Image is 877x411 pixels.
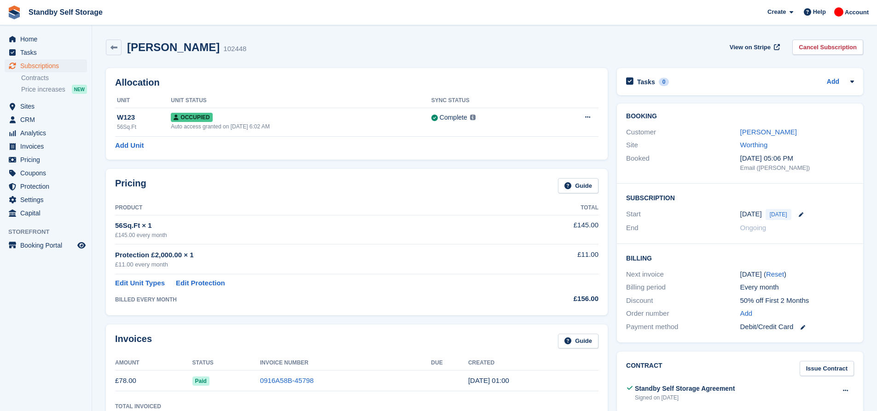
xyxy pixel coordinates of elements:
span: Occupied [171,113,212,122]
div: BILLED EVERY MONTH [115,295,509,304]
a: Price increases NEW [21,84,87,94]
a: menu [5,153,87,166]
a: menu [5,193,87,206]
time: 2025-08-22 00:00:03 UTC [468,376,509,384]
div: £156.00 [509,294,598,304]
a: 0916A58B-45798 [260,376,314,384]
span: Booking Portal [20,239,76,252]
a: Edit Protection [176,278,225,289]
div: 50% off First 2 Months [740,295,854,306]
div: Site [626,140,740,151]
div: £11.00 every month [115,260,509,269]
div: Start [626,209,740,220]
th: Unit Status [171,93,431,108]
a: Standby Self Storage [25,5,106,20]
span: Paid [192,376,209,386]
th: Unit [115,93,171,108]
a: Edit Unit Types [115,278,165,289]
div: [DATE] 05:06 PM [740,153,854,164]
h2: Billing [626,253,854,262]
span: Account [845,8,869,17]
div: Every month [740,282,854,293]
div: Next invoice [626,269,740,280]
th: Invoice Number [260,356,431,370]
div: Customer [626,127,740,138]
img: stora-icon-8386f47178a22dfd0bd8f6a31ec36ba5ce8667c1dd55bd0f319d3a0aa187defe.svg [7,6,21,19]
h2: Booking [626,113,854,120]
h2: Contract [626,361,662,376]
div: Signed on [DATE] [635,394,735,402]
span: Invoices [20,140,76,153]
a: Cancel Subscription [792,40,863,55]
div: Standby Self Storage Agreement [635,384,735,394]
th: Product [115,201,509,215]
div: W123 [117,112,171,123]
a: Issue Contract [800,361,854,376]
a: Add [740,308,753,319]
span: Capital [20,207,76,220]
span: Home [20,33,76,46]
div: 0 [659,78,669,86]
a: menu [5,100,87,113]
a: menu [5,113,87,126]
th: Total [509,201,598,215]
a: menu [5,140,87,153]
h2: Tasks [637,78,655,86]
h2: Subscription [626,193,854,202]
span: Storefront [8,227,92,237]
time: 2025-08-22 00:00:00 UTC [740,209,762,220]
td: £145.00 [509,215,598,244]
span: Ongoing [740,224,767,232]
a: [PERSON_NAME] [740,128,797,136]
span: Settings [20,193,76,206]
a: Preview store [76,240,87,251]
h2: [PERSON_NAME] [127,41,220,53]
span: Help [813,7,826,17]
div: End [626,223,740,233]
div: [DATE] ( ) [740,269,854,280]
a: Worthing [740,141,768,149]
h2: Invoices [115,334,152,349]
div: 56Sq.Ft × 1 [115,220,509,231]
a: menu [5,127,87,139]
div: Billing period [626,282,740,293]
th: Due [431,356,468,370]
a: Contracts [21,74,87,82]
div: Email ([PERSON_NAME]) [740,163,854,173]
div: Payment method [626,322,740,332]
div: Discount [626,295,740,306]
div: £145.00 every month [115,231,509,239]
a: menu [5,167,87,179]
td: £78.00 [115,370,192,391]
a: menu [5,46,87,59]
a: View on Stripe [726,40,782,55]
div: Booked [626,153,740,173]
div: Total Invoiced [115,402,161,411]
div: Auto access granted on [DATE] 6:02 AM [171,122,431,131]
th: Sync Status [431,93,548,108]
h2: Allocation [115,77,598,88]
a: Add [827,77,839,87]
span: Create [767,7,786,17]
span: [DATE] [766,209,791,220]
img: icon-info-grey-7440780725fd019a000dd9b08b2336e03edf1995a4989e88bcd33f0948082b44.svg [470,115,476,120]
a: menu [5,180,87,193]
a: menu [5,33,87,46]
th: Status [192,356,260,370]
span: Subscriptions [20,59,76,72]
th: Amount [115,356,192,370]
td: £11.00 [509,244,598,274]
span: Tasks [20,46,76,59]
span: Analytics [20,127,76,139]
a: menu [5,207,87,220]
a: Reset [766,270,784,278]
span: Coupons [20,167,76,179]
a: Guide [558,178,598,193]
span: Protection [20,180,76,193]
div: Debit/Credit Card [740,322,854,332]
span: Price increases [21,85,65,94]
a: menu [5,239,87,252]
span: Sites [20,100,76,113]
span: CRM [20,113,76,126]
div: Order number [626,308,740,319]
